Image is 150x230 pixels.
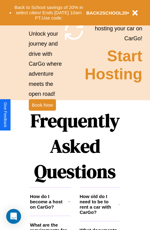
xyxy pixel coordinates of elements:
[11,3,86,22] button: Back to School savings of 20% in select cities! Ends [DATE] 10am PT.Use code:
[29,99,56,111] button: Book Now
[3,102,7,127] div: Give Feedback
[80,194,118,215] h3: How old do I need to be to rent a car with CarGo?
[86,10,127,15] b: BACK2SCHOOL20
[30,105,120,187] h1: Frequently Asked Questions
[6,209,21,224] div: Open Intercom Messenger
[85,47,142,83] h2: Start Hosting
[30,194,68,210] h3: How do I become a host on CarGo?
[29,29,63,99] p: Unlock your journey and drive with CarGo where adventure meets the open road!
